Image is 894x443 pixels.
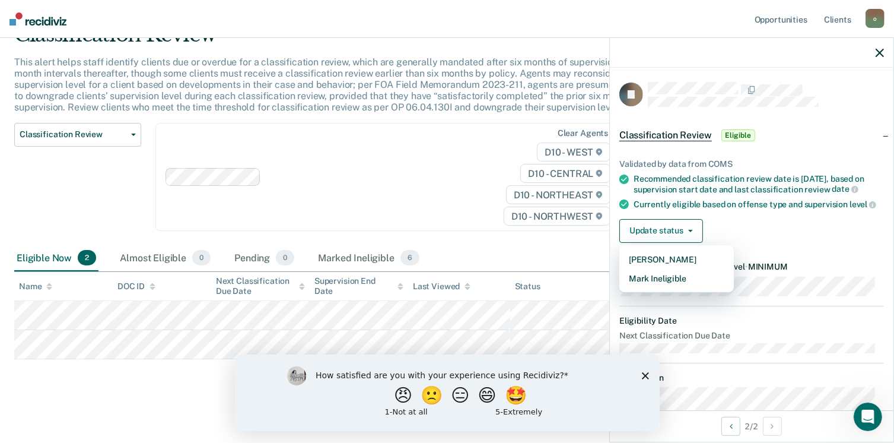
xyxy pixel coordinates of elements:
dt: Supervision [619,373,884,383]
div: Status [515,281,540,292]
button: [PERSON_NAME] [619,250,734,269]
div: Recommended classification review date is [DATE], based on supervision start date and last classi... [634,174,884,194]
p: This alert helps staff identify clients due or overdue for a classification review, which are gen... [14,56,677,113]
span: D10 - NORTHEAST [506,185,610,204]
span: D10 - NORTHWEST [504,207,610,226]
div: 2 / 2 [610,410,893,442]
span: Classification Review [20,129,126,140]
div: Name [19,281,52,292]
span: Classification Review [619,129,712,141]
button: Update status [619,219,703,243]
button: Mark Ineligible [619,269,734,288]
button: Previous Opportunity [721,417,740,436]
span: 6 [400,250,419,265]
div: Supervision End Date [314,276,403,296]
div: Next Classification Due Date [216,276,305,296]
div: Classification Review [14,23,685,56]
div: DOC ID [117,281,155,292]
span: 0 [276,250,294,265]
div: Pending [232,245,297,271]
span: Eligible [721,129,755,141]
div: Currently eligible based on offense type and supervision [634,199,884,210]
span: D10 - WEST [537,143,610,162]
span: 2 [78,250,96,265]
dt: Eligibility Date [619,316,884,326]
span: date [832,184,858,194]
img: Recidiviz [9,12,66,26]
div: o [866,9,885,28]
div: Last Viewed [413,281,470,292]
span: 0 [192,250,211,265]
div: Marked Ineligible [316,245,422,271]
button: Next Opportunity [763,417,782,436]
span: • [745,262,748,271]
span: level [850,200,876,209]
span: D10 - CENTRAL [520,164,610,183]
iframe: Survey by Kim from Recidiviz [235,355,660,431]
div: Clear agents [558,128,608,138]
div: Classification ReviewEligible [610,116,893,154]
div: Almost Eligible [117,245,213,271]
dt: Recommended Supervision Level MINIMUM [619,262,884,272]
dt: Next Classification Due Date [619,331,884,341]
div: Eligible Now [14,245,98,271]
iframe: Intercom live chat [854,403,882,431]
div: Validated by data from COMS [619,159,884,169]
